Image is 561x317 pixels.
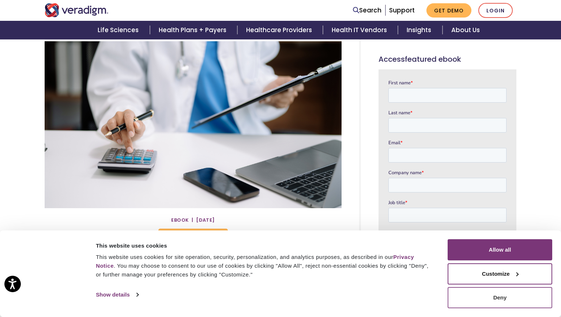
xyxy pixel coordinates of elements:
[448,263,552,284] button: Customize
[426,3,471,18] a: Get Demo
[158,229,228,242] span: Featured eBook
[388,79,507,285] iframe: Form 0
[389,6,415,15] a: Support
[443,21,489,39] a: About Us
[171,214,215,226] span: eBook | [DATE]
[353,5,381,15] a: Search
[89,21,150,39] a: Life Sciences
[96,253,431,279] div: This website uses cookies for site operation, security, personalization, and analytics purposes, ...
[398,21,442,39] a: Insights
[96,289,138,300] a: Show details
[405,54,461,64] span: Featured eBook
[478,3,513,18] a: Login
[237,21,323,39] a: Healthcare Providers
[448,287,552,308] button: Deny
[45,3,109,17] img: Veradigm logo
[379,55,516,64] h5: Access
[96,241,431,250] div: This website uses cookies
[323,21,398,39] a: Health IT Vendors
[448,239,552,260] button: Allow all
[150,21,237,39] a: Health Plans + Payers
